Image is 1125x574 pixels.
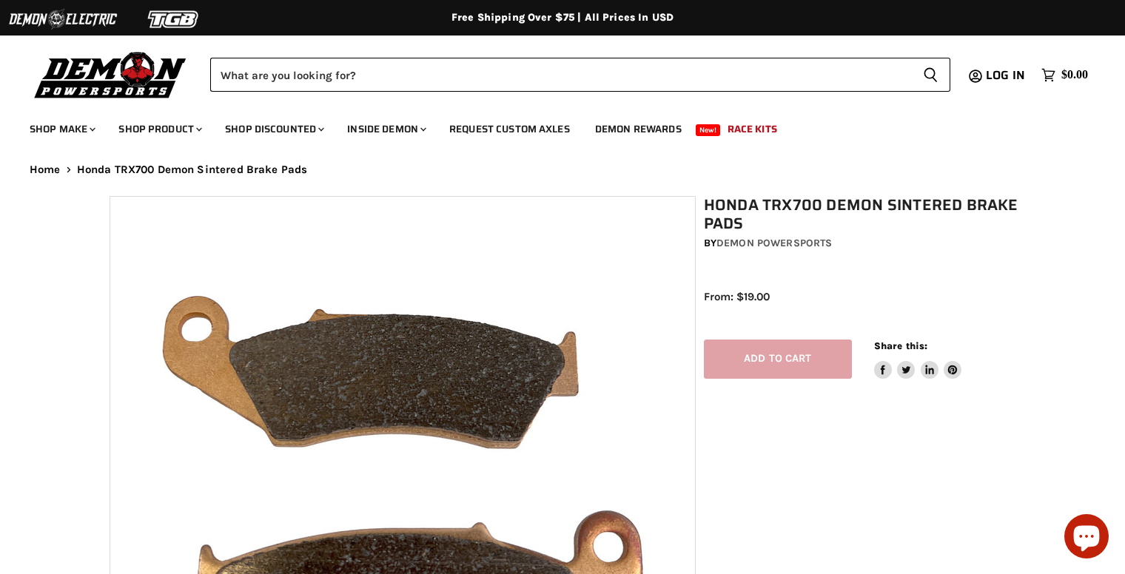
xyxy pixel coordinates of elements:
[986,66,1025,84] span: Log in
[704,196,1024,233] h1: Honda TRX700 Demon Sintered Brake Pads
[1034,64,1095,86] a: $0.00
[979,69,1034,82] a: Log in
[704,290,770,303] span: From: $19.00
[214,114,333,144] a: Shop Discounted
[716,237,832,249] a: Demon Powersports
[77,163,308,176] span: Honda TRX700 Demon Sintered Brake Pads
[210,58,950,92] form: Product
[7,5,118,33] img: Demon Electric Logo 2
[1060,514,1113,562] inbox-online-store-chat: Shopify online store chat
[1061,68,1088,82] span: $0.00
[716,114,788,144] a: Race Kits
[336,114,435,144] a: Inside Demon
[874,340,962,379] aside: Share this:
[704,235,1024,251] div: by
[107,114,211,144] a: Shop Product
[19,114,104,144] a: Shop Make
[118,5,229,33] img: TGB Logo 2
[19,108,1084,144] ul: Main menu
[584,114,693,144] a: Demon Rewards
[30,163,61,176] a: Home
[874,340,927,351] span: Share this:
[30,48,192,101] img: Demon Powersports
[911,58,950,92] button: Search
[696,124,721,136] span: New!
[210,58,911,92] input: Search
[438,114,581,144] a: Request Custom Axles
